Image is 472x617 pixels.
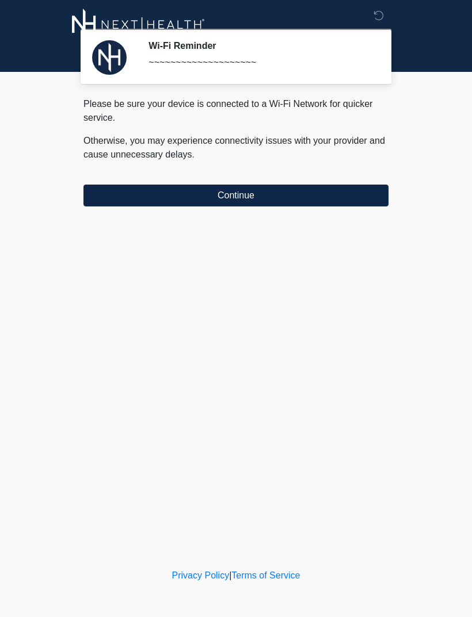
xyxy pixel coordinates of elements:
[92,40,127,75] img: Agent Avatar
[172,570,230,580] a: Privacy Policy
[83,134,389,162] p: Otherwise, you may experience connectivity issues with your provider and cause unnecessary delays
[192,150,195,159] span: .
[231,570,300,580] a: Terms of Service
[72,9,205,40] img: Next-Health Logo
[83,185,389,206] button: Continue
[229,570,231,580] a: |
[83,97,389,125] p: Please be sure your device is connected to a Wi-Fi Network for quicker service.
[149,56,371,70] div: ~~~~~~~~~~~~~~~~~~~~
